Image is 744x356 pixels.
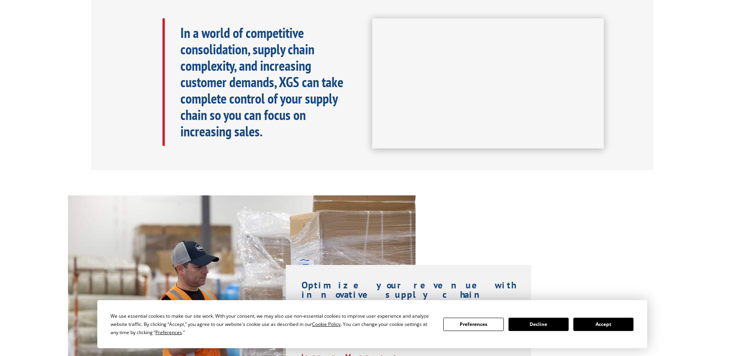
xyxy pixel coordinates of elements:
div: We use essential cookies to make our site work. With your consent, we may also use non-essential ... [111,312,434,336]
button: Accept [573,318,633,331]
iframe: XGS Logistics Solutions [372,18,604,149]
button: Preferences [443,318,503,331]
button: Decline [508,318,569,331]
b: In a world of competitive consolidation, supply chain complexity, and increasing customer demands... [180,23,343,140]
h1: Optimize your revenue with innovative supply chain solutions. [302,281,516,313]
div: Cookie Consent Prompt [97,300,647,348]
span: Preferences [155,329,182,336]
span: Cookie Policy [312,321,341,327]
